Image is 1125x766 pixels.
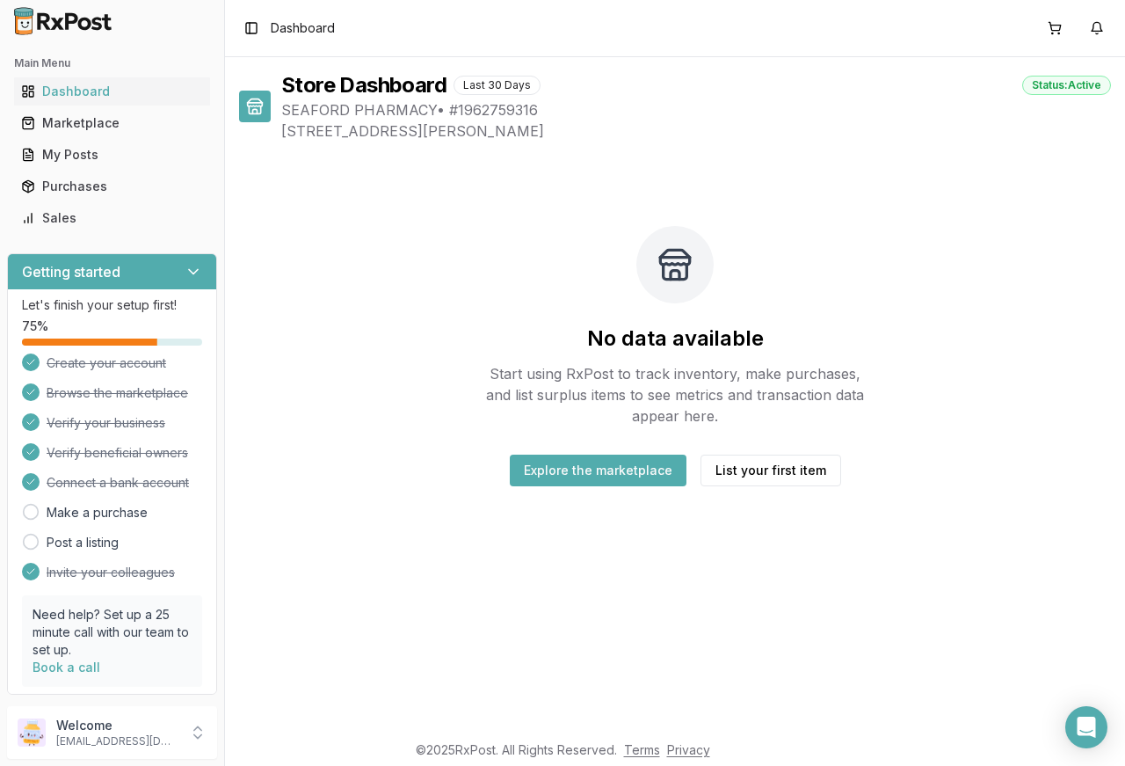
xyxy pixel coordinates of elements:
button: Marketplace [7,109,217,137]
span: Browse the marketplace [47,384,188,402]
p: Welcome [56,717,178,734]
div: Last 30 Days [454,76,541,95]
button: Explore the marketplace [510,455,686,486]
span: Invite your colleagues [47,564,175,581]
p: Let's finish your setup first! [22,296,202,314]
div: My Posts [21,146,203,164]
button: Purchases [7,172,217,201]
a: Terms [624,742,660,757]
span: [STREET_ADDRESS][PERSON_NAME] [281,120,1111,142]
a: Dashboard [14,76,210,107]
span: SEAFORD PHARMACY • # 1962759316 [281,99,1111,120]
button: List your first item [700,455,841,486]
span: Create your account [47,354,166,372]
button: Sales [7,204,217,232]
a: Book a call [33,660,100,675]
span: Verify beneficial owners [47,444,188,462]
div: Dashboard [21,83,203,100]
h2: Main Menu [14,56,210,70]
a: Purchases [14,171,210,202]
img: RxPost Logo [7,7,120,35]
a: Marketplace [14,107,210,139]
p: [EMAIL_ADDRESS][DOMAIN_NAME] [56,734,178,748]
span: Dashboard [271,19,335,37]
a: Sales [14,202,210,234]
div: Status: Active [1022,76,1111,95]
a: Privacy [667,742,710,757]
span: Connect a bank account [47,474,189,492]
p: Need help? Set up a 25 minute call with our team to set up. [33,606,192,659]
img: User avatar [18,719,46,747]
button: Support [7,695,217,726]
p: Start using RxPost to track inventory, make purchases, and list surplus items to see metrics and ... [478,363,872,427]
div: Purchases [21,178,203,195]
span: 75 % [22,317,48,335]
a: My Posts [14,139,210,171]
button: My Posts [7,141,217,169]
nav: breadcrumb [271,19,335,37]
span: Verify your business [47,414,165,432]
div: Marketplace [21,114,203,132]
h2: No data available [587,325,764,353]
button: Dashboard [7,77,217,106]
h3: Getting started [22,261,120,282]
a: Make a purchase [47,504,148,522]
div: Sales [21,209,203,227]
h1: Store Dashboard [281,71,446,99]
div: Open Intercom Messenger [1065,706,1107,748]
a: Post a listing [47,534,119,551]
